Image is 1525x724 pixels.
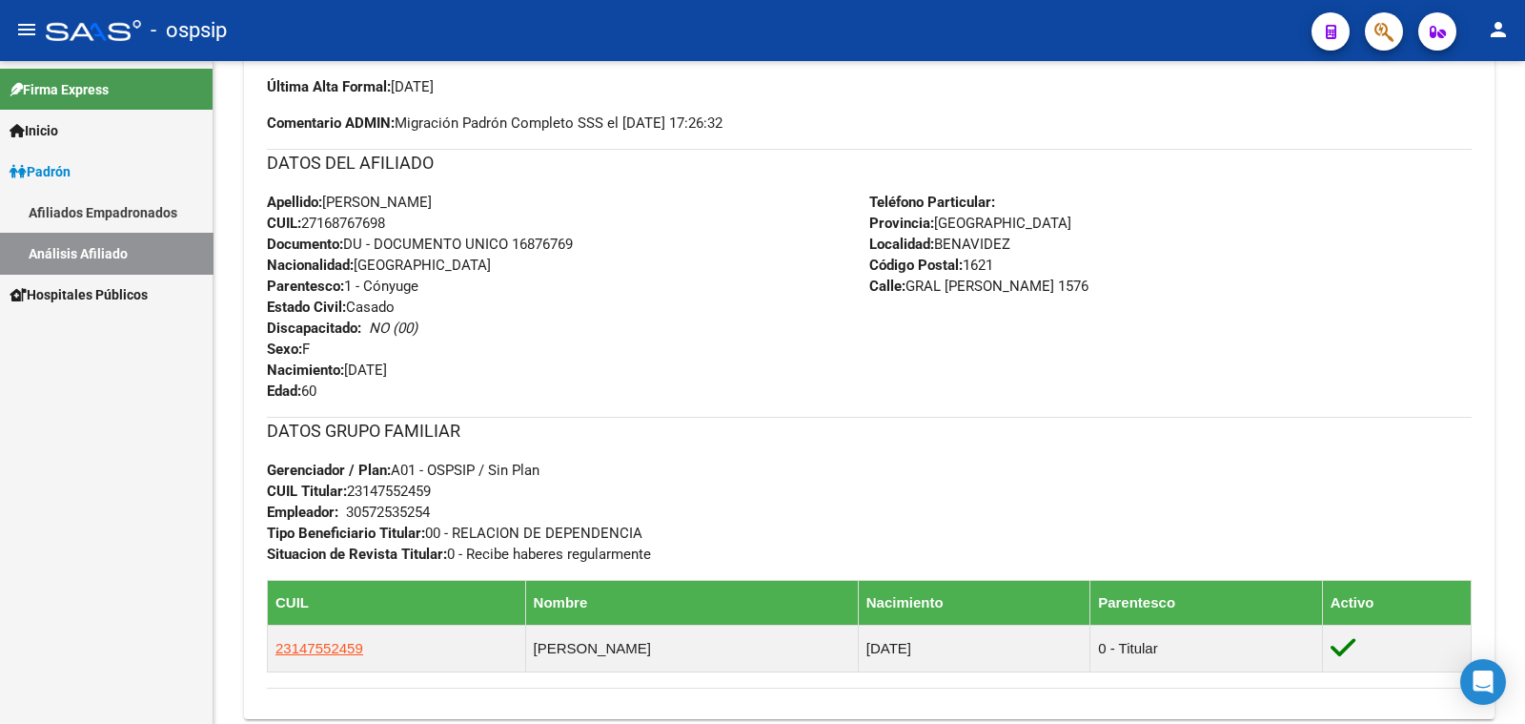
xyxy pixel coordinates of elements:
[267,278,344,295] strong: Parentesco:
[10,161,71,182] span: Padrón
[267,194,322,211] strong: Apellido:
[346,502,430,523] div: 30572535254
[267,383,316,400] span: 60
[869,257,993,274] span: 1621
[1090,625,1322,672] td: 0 - Titular
[267,257,491,274] span: [GEOGRAPHIC_DATA]
[267,257,354,274] strong: Nacionalidad:
[10,120,58,141] span: Inicio
[10,79,109,100] span: Firma Express
[267,194,432,211] span: [PERSON_NAME]
[858,580,1089,625] th: Nacimiento
[15,18,38,41] mat-icon: menu
[525,625,858,672] td: [PERSON_NAME]
[869,215,934,232] strong: Provincia:
[268,580,526,625] th: CUIL
[1322,580,1471,625] th: Activo
[267,341,302,358] strong: Sexo:
[275,640,363,656] span: 23147552459
[267,78,391,95] strong: Última Alta Formal:
[267,525,425,542] strong: Tipo Beneficiario Titular:
[267,546,447,563] strong: Situacion de Revista Titular:
[267,383,301,400] strong: Edad:
[267,215,301,232] strong: CUIL:
[267,113,722,134] span: Migración Padrón Completo SSS el [DATE] 17:26:32
[267,236,573,253] span: DU - DOCUMENTO UNICO 16876769
[267,78,434,95] span: [DATE]
[267,483,431,500] span: 23147552459
[267,236,343,253] strong: Documento:
[267,418,1472,445] h3: DATOS GRUPO FAMILIAR
[10,284,148,305] span: Hospitales Públicos
[267,525,642,542] span: 00 - RELACION DE DEPENDENCIA
[267,462,391,479] strong: Gerenciador / Plan:
[525,580,858,625] th: Nombre
[267,504,338,521] strong: Empleador:
[267,341,310,358] span: F
[267,320,361,337] strong: Discapacitado:
[1090,580,1322,625] th: Parentesco
[869,194,995,211] strong: Teléfono Particular:
[369,320,417,337] i: NO (00)
[869,278,1088,295] span: GRAL [PERSON_NAME] 1576
[267,215,385,232] span: 27168767698
[267,299,395,316] span: Casado
[869,236,934,253] strong: Localidad:
[267,362,344,379] strong: Nacimiento:
[267,278,418,295] span: 1 - Cónyuge
[267,299,346,316] strong: Estado Civil:
[267,362,387,379] span: [DATE]
[267,483,347,500] strong: CUIL Titular:
[267,114,395,132] strong: Comentario ADMIN:
[869,278,905,295] strong: Calle:
[267,150,1472,176] h3: DATOS DEL AFILIADO
[1460,659,1506,705] div: Open Intercom Messenger
[858,625,1089,672] td: [DATE]
[869,215,1071,232] span: [GEOGRAPHIC_DATA]
[267,546,651,563] span: 0 - Recibe haberes regularmente
[151,10,227,52] span: - ospsip
[869,257,963,274] strong: Código Postal:
[869,236,1010,253] span: BENAVIDEZ
[1487,18,1510,41] mat-icon: person
[267,462,539,479] span: A01 - OSPSIP / Sin Plan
